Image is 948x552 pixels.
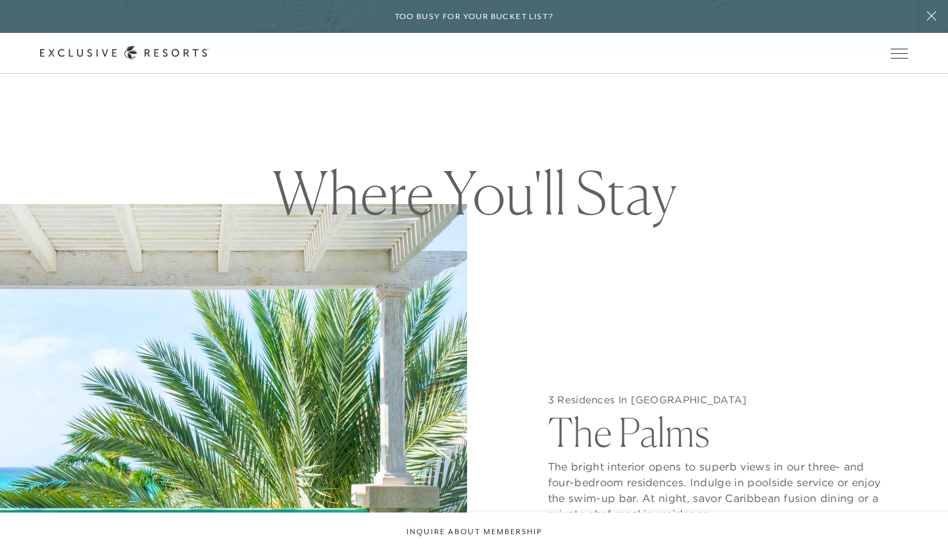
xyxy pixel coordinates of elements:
h2: The Palms [548,406,882,452]
h5: 3 Residences In [GEOGRAPHIC_DATA] [548,393,882,407]
p: The bright interior opens to superb views in our three- and four-bedroom residences. Indulge in p... [548,452,882,522]
h1: Where You'll Stay [251,163,698,222]
h6: Too busy for your bucket list? [395,11,554,23]
button: Open navigation [891,49,908,58]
